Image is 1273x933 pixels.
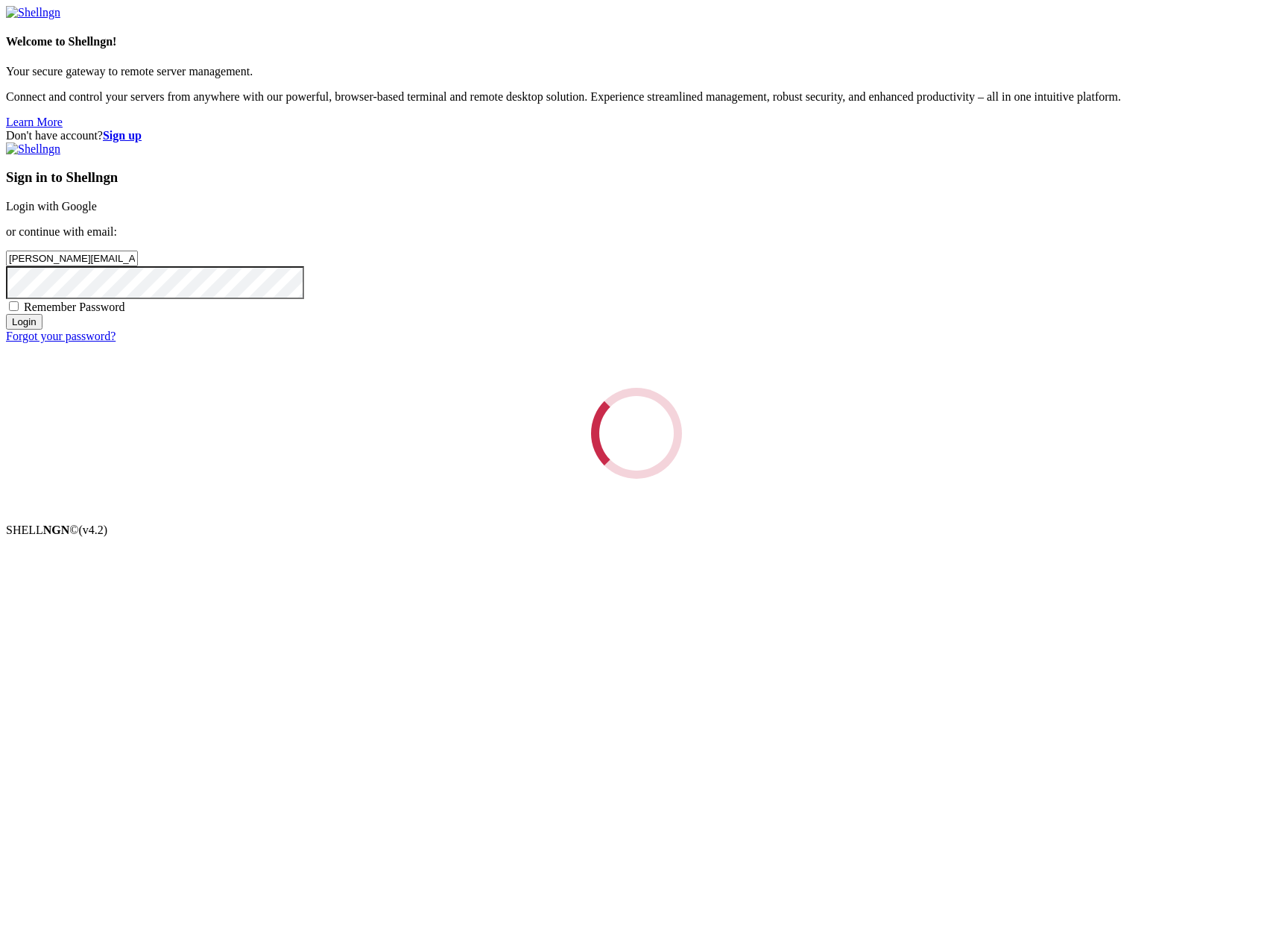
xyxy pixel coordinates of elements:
img: Shellngn [6,142,60,156]
div: Loading... [591,388,682,479]
input: Email address [6,251,138,266]
input: Login [6,314,42,330]
a: Learn More [6,116,63,128]
div: Don't have account? [6,129,1267,142]
input: Remember Password [9,301,19,311]
a: Forgot your password? [6,330,116,342]
img: Shellngn [6,6,60,19]
h4: Welcome to Shellngn! [6,35,1267,48]
h3: Sign in to Shellngn [6,169,1267,186]
span: 4.2.0 [79,524,108,536]
a: Sign up [103,129,142,142]
span: Remember Password [24,301,125,313]
p: or continue with email: [6,225,1267,239]
span: SHELL © [6,524,107,536]
p: Your secure gateway to remote server management. [6,65,1267,78]
a: Login with Google [6,200,97,213]
p: Connect and control your servers from anywhere with our powerful, browser-based terminal and remo... [6,90,1267,104]
b: NGN [43,524,70,536]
